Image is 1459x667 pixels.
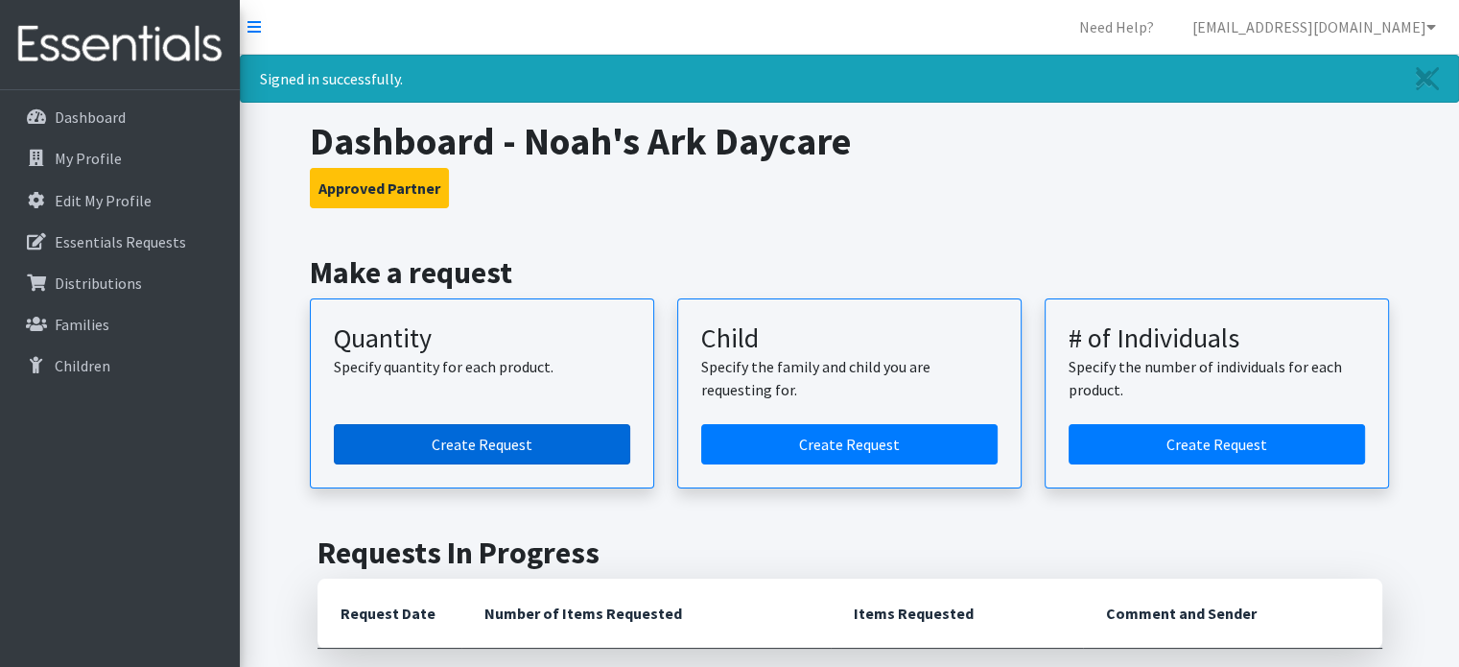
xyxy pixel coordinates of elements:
[701,355,998,401] p: Specify the family and child you are requesting for.
[1069,322,1365,355] h3: # of Individuals
[55,107,126,127] p: Dashboard
[701,322,998,355] h3: Child
[8,12,232,77] img: HumanEssentials
[55,274,142,293] p: Distributions
[334,424,630,465] a: Create a request by quantity
[1177,8,1451,46] a: [EMAIL_ADDRESS][DOMAIN_NAME]
[461,579,832,649] th: Number of Items Requested
[55,315,109,334] p: Families
[1069,424,1365,465] a: Create a request by number of individuals
[701,424,998,465] a: Create a request for a child or family
[310,254,1389,291] h2: Make a request
[55,149,122,168] p: My Profile
[1069,355,1365,401] p: Specify the number of individuals for each product.
[318,535,1382,571] h2: Requests In Progress
[1083,579,1381,649] th: Comment and Sender
[8,223,232,261] a: Essentials Requests
[310,118,1389,164] h1: Dashboard - Noah's Ark Daycare
[8,264,232,302] a: Distributions
[1397,56,1458,102] a: Close
[55,191,152,210] p: Edit My Profile
[831,579,1083,649] th: Items Requested
[8,98,232,136] a: Dashboard
[1064,8,1169,46] a: Need Help?
[334,322,630,355] h3: Quantity
[8,181,232,220] a: Edit My Profile
[8,139,232,178] a: My Profile
[334,355,630,378] p: Specify quantity for each product.
[8,305,232,344] a: Families
[310,168,449,208] button: Approved Partner
[318,579,461,649] th: Request Date
[55,232,186,251] p: Essentials Requests
[240,55,1459,103] div: Signed in successfully.
[55,356,110,375] p: Children
[8,346,232,385] a: Children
